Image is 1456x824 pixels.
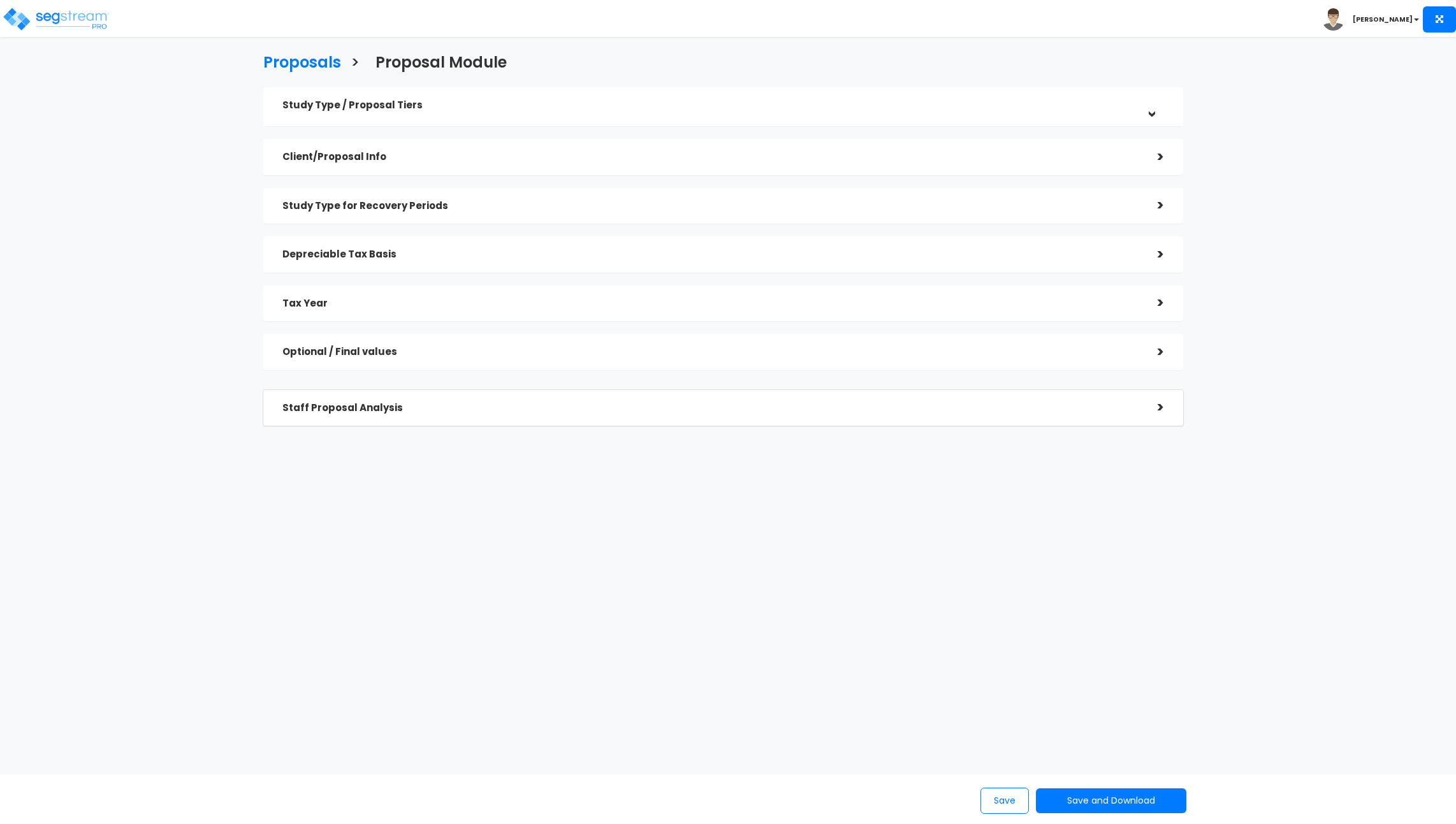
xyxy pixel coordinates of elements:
h5: Tax Year [282,298,1139,309]
a: Proposal Module [366,41,507,80]
img: logo_pro_r.png [2,6,110,32]
img: avatar.png [1322,8,1344,31]
h5: Optional / Final values [282,347,1139,358]
h3: Proposal Module [375,54,507,74]
div: > [1139,293,1164,313]
a: Proposals [254,41,341,80]
h5: Study Type / Proposal Tiers [282,100,1139,111]
div: > [1139,245,1164,264]
h3: Proposals [263,54,341,74]
h5: Staff Proposal Analysis [282,403,1139,414]
div: > [1139,398,1164,417]
div: > [1139,147,1164,167]
button: Save [980,788,1029,814]
h5: Client/Proposal Info [282,152,1139,163]
h5: Study Type for Recovery Periods [282,201,1139,212]
b: [PERSON_NAME] [1353,15,1413,24]
div: > [1141,92,1161,118]
div: > [1139,196,1164,215]
div: > [1139,342,1164,362]
button: Save and Download [1036,788,1186,813]
h3: > [351,54,360,74]
h5: Depreciable Tax Basis [282,249,1139,260]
